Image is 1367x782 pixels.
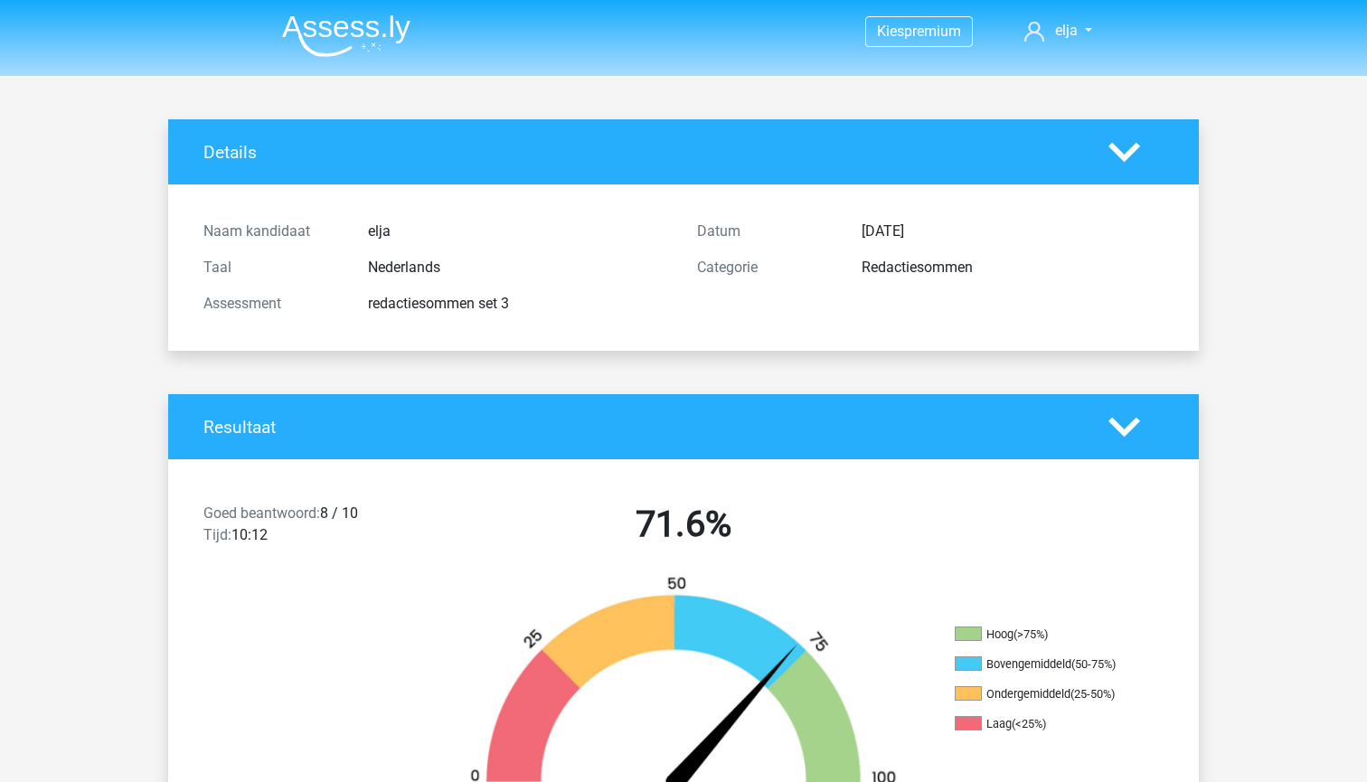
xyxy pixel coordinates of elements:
[1017,20,1099,42] a: elja
[203,142,1081,163] h4: Details
[877,23,904,40] span: Kies
[866,19,972,43] a: Kiespremium
[190,257,354,278] div: Taal
[955,686,1136,702] li: Ondergemiddeld
[1070,687,1115,701] div: (25-50%)
[848,257,1177,278] div: Redactiesommen
[354,257,683,278] div: Nederlands
[190,503,437,553] div: 8 / 10 10:12
[450,503,917,546] h2: 71.6%
[190,221,354,242] div: Naam kandidaat
[203,504,320,522] span: Goed beantwoord:
[955,716,1136,732] li: Laag
[955,627,1136,643] li: Hoog
[203,526,231,543] span: Tijd:
[190,293,354,315] div: Assessment
[1055,22,1078,39] span: elja
[282,14,410,57] img: Assessly
[1071,657,1116,671] div: (50-75%)
[1012,717,1046,730] div: (<25%)
[683,221,848,242] div: Datum
[1013,627,1048,641] div: (>75%)
[683,257,848,278] div: Categorie
[955,656,1136,673] li: Bovengemiddeld
[904,23,961,40] span: premium
[354,293,683,315] div: redactiesommen set 3
[354,221,683,242] div: elja
[203,417,1081,438] h4: Resultaat
[848,221,1177,242] div: [DATE]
